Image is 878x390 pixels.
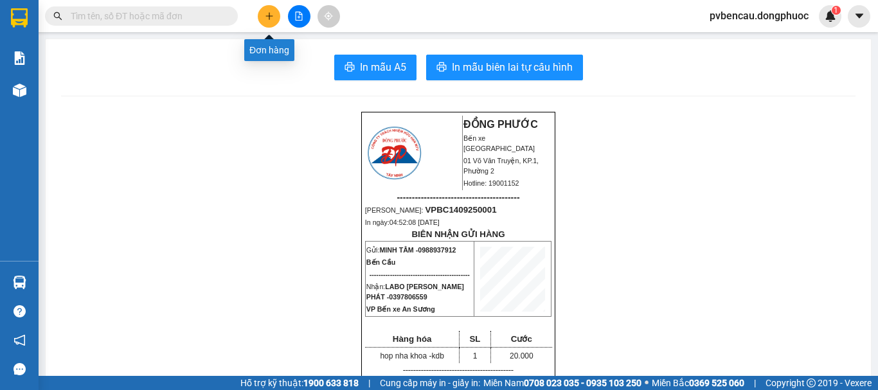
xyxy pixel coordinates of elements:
span: 1 [834,6,838,15]
span: 04:52:08 [DATE] [390,218,440,226]
span: Miền Bắc [652,376,744,390]
span: In ngày: [365,218,440,226]
span: kdb [431,351,443,360]
span: ⚪️ [645,380,649,386]
span: Nhận: [366,283,464,301]
span: notification [13,334,26,346]
sup: 1 [832,6,841,15]
span: 01 Võ Văn Truyện, KP.1, Phường 2 [463,157,539,175]
img: logo-vxr [11,8,28,28]
strong: ĐỒNG PHƯỚC [463,119,538,130]
span: 1 [473,351,478,360]
span: Hotline: 19001152 [463,179,519,187]
span: file-add [294,12,303,21]
span: 20.000 [510,351,533,360]
button: caret-down [848,5,870,28]
button: printerIn mẫu biên lai tự cấu hình [426,55,583,80]
span: In mẫu A5 [360,59,406,75]
span: aim [324,12,333,21]
span: pvbencau.dongphuoc [699,8,819,24]
span: 0397806559 [389,293,427,301]
strong: 0369 525 060 [689,378,744,388]
span: | [754,376,756,390]
span: printer [345,62,355,74]
img: icon-new-feature [825,10,836,22]
span: MINH TÂM - [379,246,456,254]
span: ----------------------------------------- [397,192,519,202]
span: Bến Cầu [366,258,395,266]
span: plus [265,12,274,21]
input: Tìm tên, số ĐT hoặc mã đơn [71,9,222,23]
span: search [53,12,62,21]
span: Bến xe [GEOGRAPHIC_DATA] [463,134,535,152]
span: hop nha khoa - [380,351,443,360]
span: In mẫu biên lai tự cấu hình [452,59,573,75]
span: VPBC1409250001 [425,205,496,215]
span: question-circle [13,305,26,317]
button: plus [258,5,280,28]
span: Gửi: [366,246,456,254]
button: file-add [288,5,310,28]
span: SL [469,334,480,344]
span: caret-down [854,10,865,22]
img: warehouse-icon [13,84,26,97]
span: Miền Nam [483,376,641,390]
span: | [368,376,370,390]
span: Cước [511,334,532,344]
strong: BIÊN NHẬN GỬI HÀNG [411,229,505,239]
span: Hàng hóa [393,334,432,344]
span: [PERSON_NAME]: [365,206,497,214]
span: Cung cấp máy in - giấy in: [380,376,480,390]
button: aim [318,5,340,28]
img: solution-icon [13,51,26,65]
span: printer [436,62,447,74]
span: VP Bến xe An Sương [366,305,435,313]
strong: 0708 023 035 - 0935 103 250 [524,378,641,388]
button: printerIn mẫu A5 [334,55,417,80]
p: ------------------------------------------- [365,365,551,375]
span: Hỗ trợ kỹ thuật: [240,376,359,390]
span: 0988937912 [418,246,456,254]
span: message [13,363,26,375]
span: LABO [PERSON_NAME] PHÁT - [366,283,464,301]
img: logo [366,125,423,181]
span: copyright [807,378,816,387]
strong: 1900 633 818 [303,378,359,388]
img: warehouse-icon [13,276,26,289]
span: -------------------------------------------- [370,270,470,278]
